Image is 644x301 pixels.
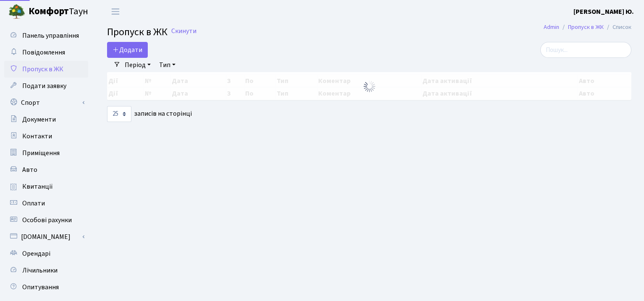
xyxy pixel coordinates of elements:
[156,58,179,72] a: Тип
[363,80,376,93] img: Обробка...
[22,165,37,174] span: Авто
[544,23,559,31] a: Admin
[107,25,168,39] span: Пропуск в ЖК
[4,161,88,178] a: Авто
[4,279,88,296] a: Опитування
[4,145,88,161] a: Приміщення
[171,27,196,35] a: Скинути
[4,27,88,44] a: Панель управління
[573,7,634,16] b: [PERSON_NAME] Ю.
[4,178,88,195] a: Квитанції
[4,78,88,94] a: Подати заявку
[4,262,88,279] a: Лічильники
[573,7,634,17] a: [PERSON_NAME] Ю.
[22,115,56,124] span: Документи
[22,283,59,292] span: Опитування
[22,215,72,225] span: Особові рахунки
[121,58,154,72] a: Період
[105,5,126,18] button: Переключити навігацію
[604,23,631,32] li: Список
[22,249,50,258] span: Орендарі
[4,111,88,128] a: Документи
[22,65,63,74] span: Пропуск в ЖК
[22,182,53,191] span: Квитанції
[107,106,131,122] select: записів на сторінці
[29,5,88,19] span: Таун
[22,148,60,158] span: Приміщення
[568,23,604,31] a: Пропуск в ЖК
[531,18,644,36] nav: breadcrumb
[22,48,65,57] span: Повідомлення
[22,81,66,91] span: Подати заявку
[4,44,88,61] a: Повідомлення
[22,31,79,40] span: Панель управління
[4,212,88,228] a: Особові рахунки
[113,45,142,54] span: Додати
[540,42,631,58] input: Пошук...
[22,266,58,275] span: Лічильники
[107,106,192,122] label: записів на сторінці
[22,199,45,208] span: Оплати
[4,245,88,262] a: Орендарі
[22,132,52,141] span: Контакти
[4,61,88,78] a: Пропуск в ЖК
[107,42,148,58] a: Додати
[4,195,88,212] a: Оплати
[4,94,88,111] a: Спорт
[4,128,88,145] a: Контакти
[8,3,25,20] img: logo.png
[29,5,69,18] b: Комфорт
[4,228,88,245] a: [DOMAIN_NAME]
